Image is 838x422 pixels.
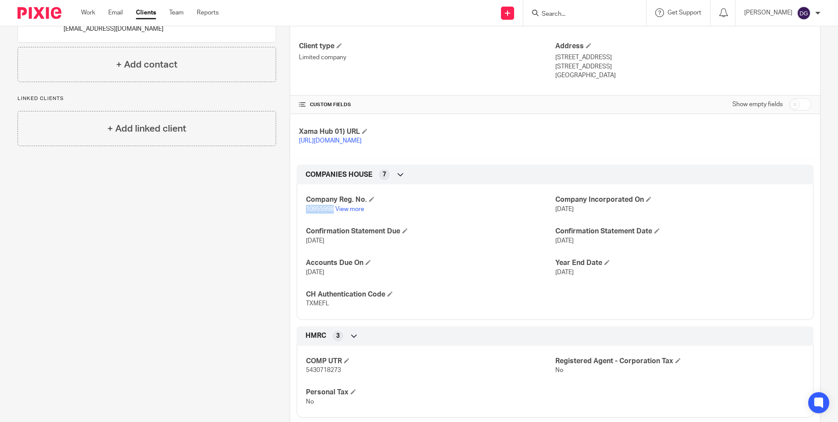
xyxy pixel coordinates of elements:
a: [URL][DOMAIN_NAME] [299,138,362,144]
a: Reports [197,8,219,17]
span: No [555,367,563,373]
h4: Registered Agent - Corporation Tax [555,357,804,366]
p: [STREET_ADDRESS] [555,53,811,62]
h4: Confirmation Statement Due [306,227,555,236]
span: Get Support [668,10,701,16]
h4: + Add contact [116,58,178,72]
p: Linked clients [18,95,276,102]
h4: CUSTOM FIELDS [299,101,555,108]
span: No [306,399,314,405]
label: Show empty fields [732,100,783,109]
img: svg%3E [797,6,811,20]
span: [DATE] [555,238,574,244]
h4: + Add linked client [107,122,186,136]
a: Team [169,8,184,17]
p: [STREET_ADDRESS] [555,62,811,71]
a: Work [81,8,95,17]
h4: COMP UTR [306,357,555,366]
h4: Company Incorporated On [555,195,804,204]
span: [DATE] [555,206,574,212]
h4: Accounts Due On [306,258,555,268]
img: Pixie [18,7,61,19]
h4: Confirmation Statement Date [555,227,804,236]
a: Email [108,8,123,17]
span: [DATE] [306,238,324,244]
h4: Client type [299,42,555,51]
span: [DATE] [306,269,324,275]
p: [EMAIL_ADDRESS][DOMAIN_NAME] [64,25,163,33]
h4: Company Reg. No. [306,195,555,204]
h4: Personal Tax [306,388,555,397]
span: HMRC [305,331,326,340]
h4: Xama Hub 01) URL [299,127,555,136]
span: TXMEFL [306,300,329,307]
span: 3 [336,332,340,340]
h4: Address [555,42,811,51]
span: 7 [383,170,386,179]
span: 5430718273 [306,367,341,373]
p: Limited company [299,53,555,62]
span: 10955998 [306,206,334,212]
h4: Year End Date [555,258,804,268]
p: [PERSON_NAME] [744,8,792,17]
input: Search [541,11,620,18]
a: View more [335,206,364,212]
p: [GEOGRAPHIC_DATA] [555,71,811,80]
h4: CH Authentication Code [306,290,555,299]
span: [DATE] [555,269,574,275]
a: Clients [136,8,156,17]
span: COMPANIES HOUSE [305,170,373,179]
